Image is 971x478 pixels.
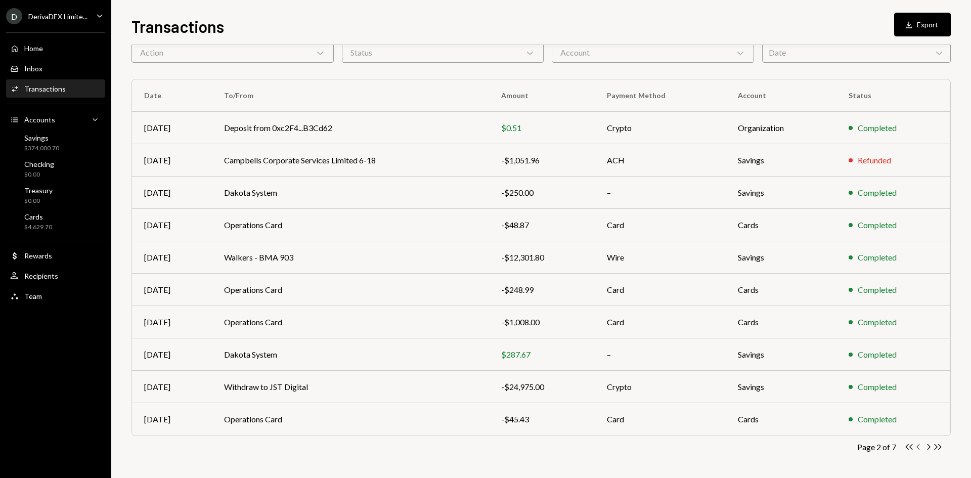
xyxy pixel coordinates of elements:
a: Treasury$0.00 [6,183,105,207]
td: Card [595,274,725,306]
a: Home [6,39,105,57]
div: [DATE] [144,187,200,199]
div: Completed [858,251,897,264]
div: -$45.43 [501,413,583,425]
th: To/From [212,79,489,112]
a: Inbox [6,59,105,77]
td: Card [595,306,725,338]
td: Card [595,209,725,241]
div: Completed [858,316,897,328]
div: -$1,051.96 [501,154,583,166]
div: Page 2 of 7 [857,442,896,452]
td: Card [595,403,725,436]
a: Accounts [6,110,105,128]
div: [DATE] [144,251,200,264]
td: Campbells Corporate Services Limited 6-18 [212,144,489,177]
a: Savings$374,000.70 [6,131,105,155]
div: Completed [858,349,897,361]
div: Refunded [858,154,891,166]
div: $0.51 [501,122,583,134]
td: Deposit from 0xc2F4...B3Cd62 [212,112,489,144]
div: Accounts [24,115,55,124]
h1: Transactions [131,16,224,36]
div: -$1,008.00 [501,316,583,328]
td: Organization [726,112,836,144]
div: Cards [24,212,52,221]
div: $374,000.70 [24,144,59,153]
td: Operations Card [212,403,489,436]
div: Completed [858,381,897,393]
div: [DATE] [144,154,200,166]
div: [DATE] [144,122,200,134]
div: [DATE] [144,284,200,296]
div: Team [24,292,42,300]
a: Cards$4,629.70 [6,209,105,234]
div: $0.00 [24,197,53,205]
td: Cards [726,209,836,241]
td: Dakota System [212,177,489,209]
div: [DATE] [144,381,200,393]
td: Cards [726,274,836,306]
div: Completed [858,284,897,296]
td: Cards [726,306,836,338]
td: Withdraw to JST Digital [212,371,489,403]
div: $0.00 [24,170,54,179]
a: Team [6,287,105,305]
th: Date [132,79,212,112]
div: [DATE] [144,219,200,231]
td: Operations Card [212,274,489,306]
div: -$248.99 [501,284,583,296]
div: Completed [858,219,897,231]
div: Action [131,42,334,63]
td: Savings [726,338,836,371]
a: Recipients [6,267,105,285]
div: $287.67 [501,349,583,361]
th: Status [836,79,950,112]
div: Home [24,44,43,53]
button: Export [894,13,951,36]
td: Savings [726,371,836,403]
div: Completed [858,413,897,425]
div: [DATE] [144,413,200,425]
th: Payment Method [595,79,725,112]
div: -$250.00 [501,187,583,199]
td: Crypto [595,371,725,403]
td: Savings [726,144,836,177]
div: Inbox [24,64,42,73]
td: Wire [595,241,725,274]
div: Completed [858,187,897,199]
th: Account [726,79,836,112]
div: Savings [24,134,59,142]
th: Amount [489,79,595,112]
div: Completed [858,122,897,134]
div: Transactions [24,84,66,93]
div: Checking [24,160,54,168]
div: $4,629.70 [24,223,52,232]
td: Cards [726,403,836,436]
td: Walkers - BMA 903 [212,241,489,274]
td: – [595,177,725,209]
div: Rewards [24,251,52,260]
div: -$12,301.80 [501,251,583,264]
td: Operations Card [212,209,489,241]
div: Status [342,42,544,63]
div: [DATE] [144,316,200,328]
div: Recipients [24,272,58,280]
div: D [6,8,22,24]
div: -$24,975.00 [501,381,583,393]
div: [DATE] [144,349,200,361]
td: Dakota System [212,338,489,371]
a: Rewards [6,246,105,265]
div: Account [552,42,754,63]
div: -$48.87 [501,219,583,231]
td: ACH [595,144,725,177]
td: Operations Card [212,306,489,338]
td: Crypto [595,112,725,144]
td: Savings [726,241,836,274]
div: Date [762,42,951,63]
a: Checking$0.00 [6,157,105,181]
a: Transactions [6,79,105,98]
div: Treasury [24,186,53,195]
td: Savings [726,177,836,209]
div: DerivaDEX Limite... [28,12,87,21]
